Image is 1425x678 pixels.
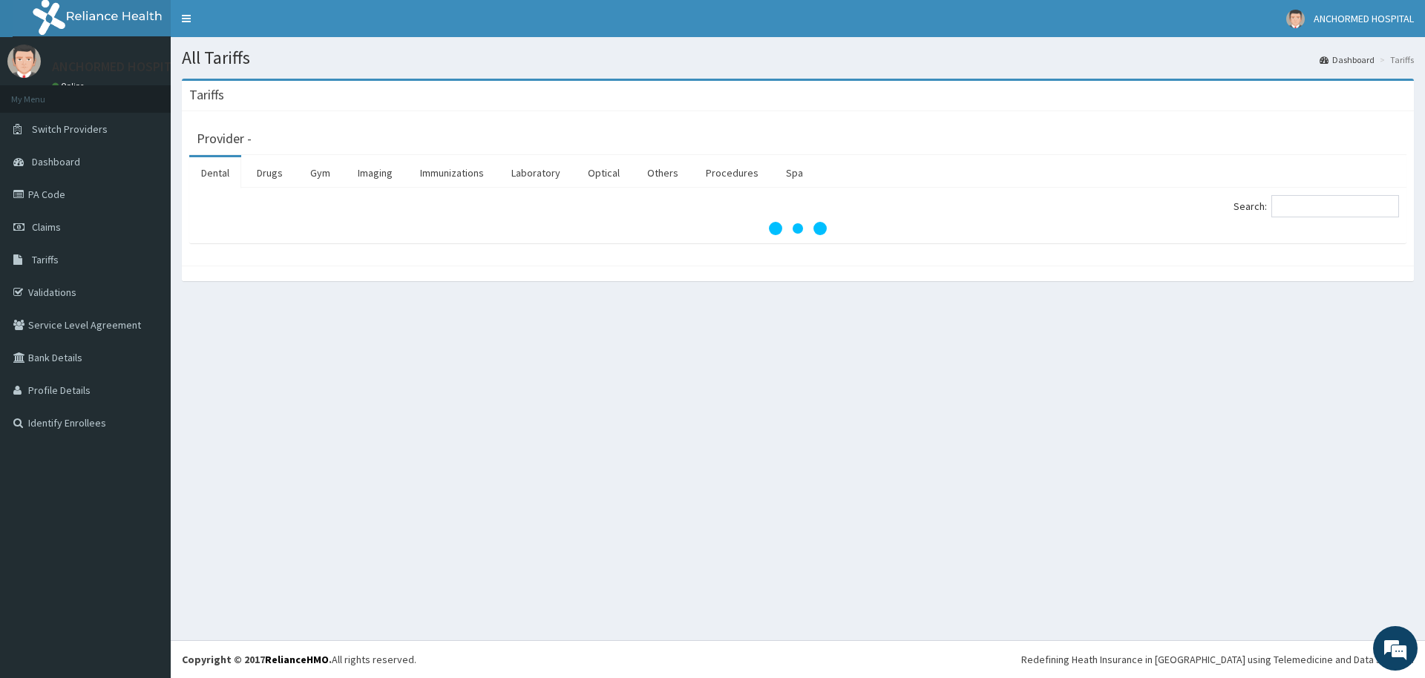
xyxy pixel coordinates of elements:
label: Search: [1234,195,1399,217]
a: Online [52,81,88,91]
input: Search: [1271,195,1399,217]
li: Tariffs [1376,53,1414,66]
a: Drugs [245,157,295,188]
a: Immunizations [408,157,496,188]
span: ANCHORMED HOSPITAL [1314,12,1414,25]
span: Switch Providers [32,122,108,136]
a: Others [635,157,690,188]
img: User Image [7,45,41,78]
a: Spa [774,157,815,188]
a: Laboratory [499,157,572,188]
h3: Tariffs [189,88,224,102]
a: Gym [298,157,342,188]
span: Tariffs [32,253,59,266]
footer: All rights reserved. [171,640,1425,678]
h3: Provider - [197,132,252,145]
img: User Image [1286,10,1305,28]
a: Imaging [346,157,404,188]
strong: Copyright © 2017 . [182,653,332,666]
p: ANCHORMED HOSPITAL [52,60,186,73]
a: RelianceHMO [265,653,329,666]
span: Claims [32,220,61,234]
a: Dental [189,157,241,188]
h1: All Tariffs [182,48,1414,68]
a: Optical [576,157,632,188]
a: Procedures [694,157,770,188]
svg: audio-loading [768,199,828,258]
div: Redefining Heath Insurance in [GEOGRAPHIC_DATA] using Telemedicine and Data Science! [1021,652,1414,667]
span: Dashboard [32,155,80,168]
a: Dashboard [1320,53,1375,66]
